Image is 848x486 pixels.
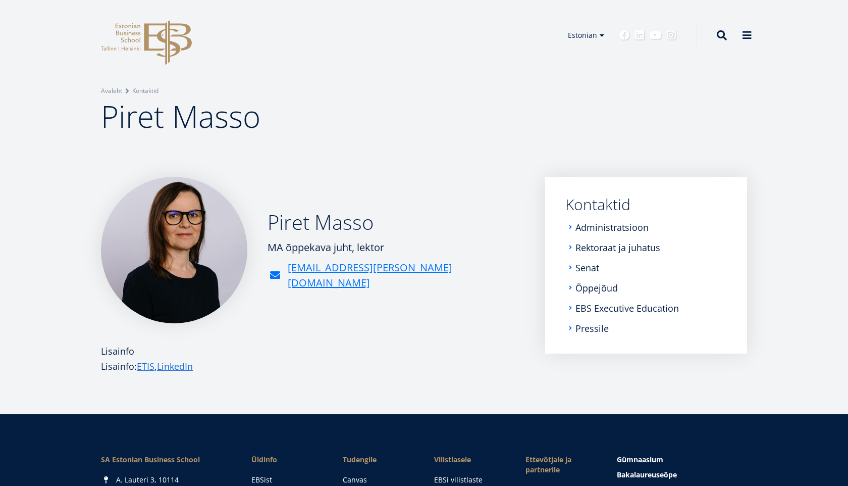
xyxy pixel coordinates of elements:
div: SA Estonian Business School [101,455,231,465]
a: Rektoraat ja juhatus [575,242,660,253]
div: MA õppekava juht, lektor [268,240,525,255]
a: Pressile [575,323,609,333]
a: Senat [575,263,599,273]
span: Piret Masso [101,95,260,137]
span: Ettevõtjale ja partnerile [525,455,597,475]
a: Gümnaasium [617,455,747,465]
a: Youtube [650,30,661,40]
a: [EMAIL_ADDRESS][PERSON_NAME][DOMAIN_NAME] [288,260,525,290]
span: Vilistlasele [434,455,505,465]
a: Linkedin [634,30,645,40]
a: Facebook [619,30,629,40]
a: EBS Executive Education [575,303,679,313]
a: Õppejõud [575,283,618,293]
div: Lisainfo [101,344,525,359]
a: Kontaktid [132,86,158,96]
span: Gümnaasium [617,455,663,464]
div: A. Lauteri 3, 10114 [101,475,231,485]
a: Avaleht [101,86,122,96]
a: Instagram [666,30,676,40]
a: Administratsioon [575,222,649,232]
a: ETIS [137,359,154,374]
a: Kontaktid [565,197,727,212]
span: Bakalaureuseõpe [617,470,677,479]
span: Üldinfo [251,455,323,465]
a: Canvas [343,475,414,485]
a: LinkedIn [157,359,193,374]
p: Lisainfo: , [101,359,525,374]
img: Piret Masso [101,177,247,323]
h2: Piret Masso [268,210,525,235]
a: Bakalaureuseõpe [617,470,747,480]
a: EBSist [251,475,323,485]
a: Tudengile [343,455,414,465]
